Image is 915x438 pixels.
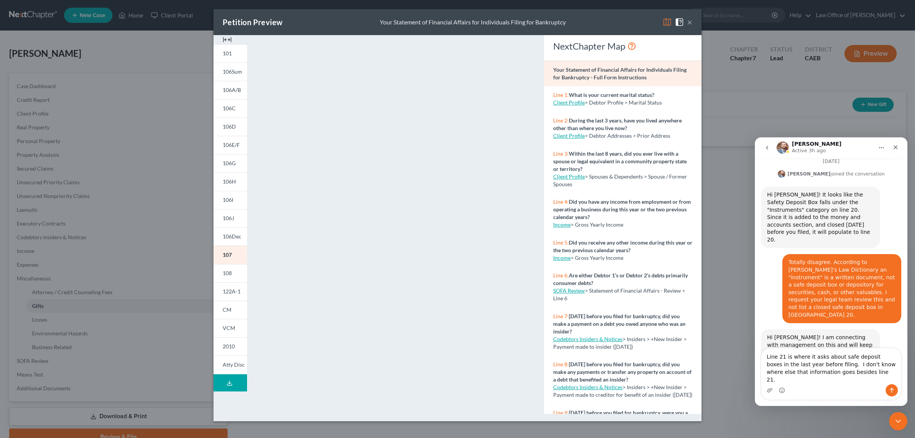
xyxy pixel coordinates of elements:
span: 106D [223,123,236,130]
a: Income [553,254,571,261]
a: 106J [213,209,247,227]
a: SOFA Review [553,287,585,294]
div: NextChapter Map [553,40,692,52]
span: 106G [223,160,236,166]
strong: Are either Debtor 1’s or Debtor 2’s debts primarily consumer debts? [553,272,688,286]
span: 106J [223,215,234,221]
a: Client Profile [553,132,585,139]
span: Line 8: [553,361,569,367]
a: 108 [213,264,247,282]
span: Atty Disc [223,361,245,368]
strong: Within the last 8 years, did you ever live with a spouse or legal equivalent in a community prope... [553,150,687,172]
a: Codebtors Insiders & Notices [553,336,623,342]
span: 106H [223,178,236,185]
span: 106E/F [223,142,240,148]
a: Atty Disc [213,356,247,374]
span: > Gross Yearly Income [571,221,623,228]
strong: [DATE] before you filed for bankruptcy, did you make any payments or transfer any property on acc... [553,361,692,383]
span: Line 7: [553,313,569,319]
span: 2010 [223,343,235,349]
span: Line 1: [553,92,569,98]
span: 106Sum [223,68,242,75]
a: 101 [213,44,247,63]
span: > Gross Yearly Income [571,254,623,261]
span: CM [223,306,231,313]
a: 107 [213,246,247,264]
a: Income [553,221,571,228]
span: > Insiders > +New Insider > Payment made to creditor for benefit of an insider ([DATE]) [553,384,692,398]
a: Client Profile [553,99,585,106]
iframe: <object ng-attr-data='[URL][DOMAIN_NAME]' type='application/pdf' width='100%' height='975px'></ob... [261,41,530,413]
a: 2010 [213,337,247,356]
img: map-eea8200ae884c6f1103ae1953ef3d486a96c86aabb227e865a55264e3737af1f.svg [663,18,672,27]
a: 106H [213,172,247,191]
iframe: Intercom live chat [889,412,907,430]
span: 122A-1 [223,288,241,295]
span: > Statement of Financial Affairs - Review > Line 6 [553,287,685,301]
span: 101 [223,50,232,56]
img: help-close-5ba153eb36485ed6c1ea00a893f15db1cb9b99d6cae46e1a8edb6c62d00a1a76.svg [675,18,684,27]
a: 106G [213,154,247,172]
span: VCM [223,325,235,331]
span: Line 5: [553,239,569,246]
a: 106A/B [213,81,247,99]
span: 106C [223,105,236,111]
span: Line 4: [553,198,569,205]
div: Your Statement of Financial Affairs for Individuals Filing for Bankruptcy [380,18,566,27]
a: 106E/F [213,136,247,154]
a: 106D [213,118,247,136]
span: > Debtor Addresses > Prior Address [585,132,670,139]
span: Line 2: [553,117,569,124]
span: Line 6: [553,272,569,279]
a: 106I [213,191,247,209]
a: CM [213,301,247,319]
a: 122A-1 [213,282,247,301]
span: 106I [223,196,233,203]
span: 108 [223,270,232,276]
span: 106Dec [223,233,241,240]
a: 106Dec [213,227,247,246]
img: expand-e0f6d898513216a626fdd78e52531dac95497ffd26381d4c15ee2fc46db09dca.svg [223,35,232,44]
span: Line 9: [553,409,569,416]
a: 106C [213,99,247,118]
span: > Spouses & Dependents > Spouse / Former Spouses [553,173,687,187]
div: Petition Preview [223,17,283,27]
strong: [DATE] before you filed for bankruptcy, were you a party in any lawsuit, court action, or adminis... [553,409,688,431]
strong: Your Statement of Financial Affairs for Individuals Filing for Bankruptcy - Full Form Instructions [553,66,687,81]
strong: Did you have any income from employment or from operating a business during this year or the two ... [553,198,691,220]
a: Codebtors Insiders & Notices [553,384,623,390]
span: > Insiders > +New Insider > Payment made to insider ([DATE]) [553,336,687,350]
a: VCM [213,319,247,337]
span: > Debtor Profile > Marital Status [585,99,662,106]
strong: During the last 3 years, have you lived anywhere other than where you live now? [553,117,682,131]
span: 107 [223,251,232,258]
strong: [DATE] before you filed for bankruptcy, did you make a payment on a debt you owed anyone who was ... [553,313,685,335]
span: 106A/B [223,87,241,93]
button: × [687,18,692,27]
span: Line 3: [553,150,569,157]
strong: What is your current marital status? [569,92,654,98]
a: Client Profile [553,173,585,180]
